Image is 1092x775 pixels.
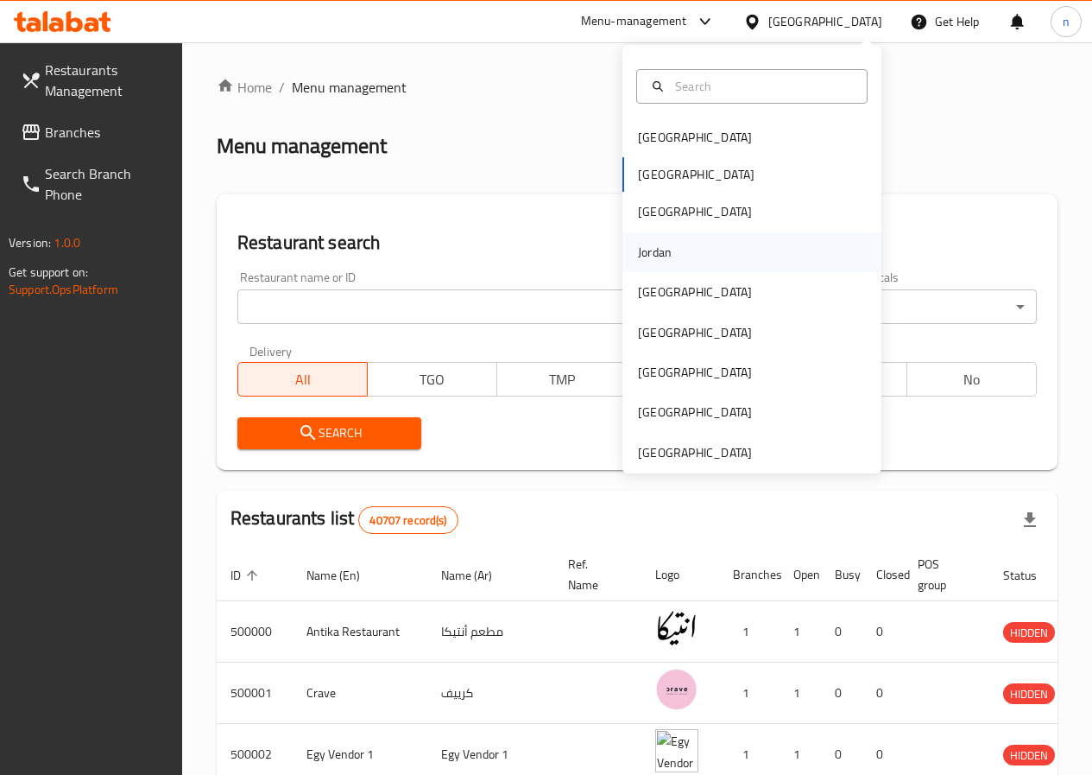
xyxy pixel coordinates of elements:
[1003,622,1055,643] div: HIDDEN
[427,663,554,724] td: كرييف
[719,549,780,601] th: Branches
[655,668,698,711] img: Crave
[1003,684,1055,704] span: HIDDEN
[237,230,1037,256] h2: Restaurant search
[279,77,285,98] li: /
[230,565,263,586] span: ID
[237,417,422,449] button: Search
[249,345,293,357] label: Delivery
[45,163,168,205] span: Search Branch Phone
[359,512,457,529] span: 40707 record(s)
[655,607,698,650] img: Antika Restaurant
[568,554,621,595] span: Ref. Name
[245,367,361,392] span: All
[1063,12,1070,31] span: n
[821,601,862,663] td: 0
[641,549,719,601] th: Logo
[668,77,856,96] input: Search
[367,362,497,397] button: TGO
[638,202,752,221] div: [GEOGRAPHIC_DATA]
[655,729,698,772] img: Egy Vendor 1
[9,232,51,254] span: Version:
[906,362,1037,397] button: No
[237,362,368,397] button: All
[780,663,821,724] td: 1
[293,601,427,663] td: Antika Restaurant
[358,506,458,534] div: Total records count
[1003,565,1059,586] span: Status
[768,12,882,31] div: [GEOGRAPHIC_DATA]
[780,601,821,663] td: 1
[1003,745,1055,765] div: HIDDEN
[1003,683,1055,704] div: HIDDEN
[918,554,969,595] span: POS group
[441,565,514,586] span: Name (Ar)
[821,663,862,724] td: 0
[638,128,752,147] div: [GEOGRAPHIC_DATA]
[638,323,752,342] div: [GEOGRAPHIC_DATA]
[217,601,293,663] td: 500000
[375,367,490,392] span: TGO
[638,443,752,462] div: [GEOGRAPHIC_DATA]
[217,132,387,160] h2: Menu management
[1003,746,1055,765] span: HIDDEN
[237,289,627,324] input: Search for restaurant name or ID..
[251,422,408,444] span: Search
[914,367,1030,392] span: No
[862,601,904,663] td: 0
[719,663,780,724] td: 1
[862,663,904,724] td: 0
[638,363,752,382] div: [GEOGRAPHIC_DATA]
[427,601,554,663] td: مطعم أنتيكا
[7,49,182,111] a: Restaurants Management
[45,60,168,101] span: Restaurants Management
[1003,623,1055,643] span: HIDDEN
[780,549,821,601] th: Open
[9,278,118,301] a: Support.OpsPlatform
[306,565,382,586] span: Name (En)
[638,283,752,302] div: [GEOGRAPHIC_DATA]
[496,362,627,397] button: TMP
[54,232,80,254] span: 1.0.0
[638,403,752,422] div: [GEOGRAPHIC_DATA]
[292,77,407,98] span: Menu management
[217,77,1057,98] nav: breadcrumb
[821,549,862,601] th: Busy
[45,122,168,143] span: Branches
[7,111,182,153] a: Branches
[217,77,272,98] a: Home
[504,367,620,392] span: TMP
[852,289,1037,324] div: All
[293,663,427,724] td: Crave
[638,243,672,262] div: Jordan
[1009,499,1051,541] div: Export file
[7,153,182,215] a: Search Branch Phone
[581,11,687,32] div: Menu-management
[862,549,904,601] th: Closed
[719,601,780,663] td: 1
[230,505,458,534] h2: Restaurants list
[217,663,293,724] td: 500001
[9,261,88,283] span: Get support on:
